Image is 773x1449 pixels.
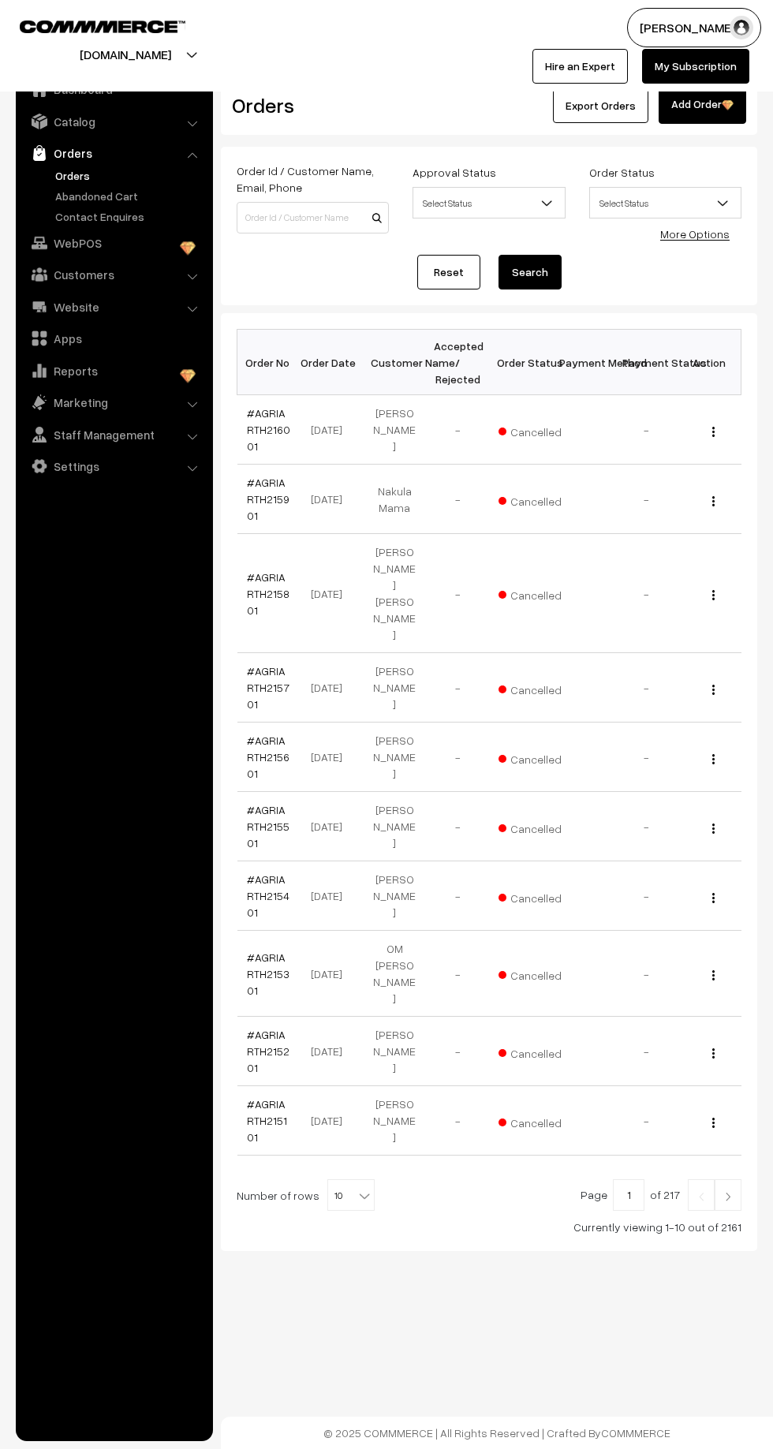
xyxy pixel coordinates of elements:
[363,792,426,861] td: [PERSON_NAME]
[247,570,289,617] a: #AGRIARTH215801
[615,330,678,395] th: Payment Status
[426,1017,489,1086] td: -
[300,330,363,395] th: Order Date
[20,420,207,449] a: Staff Management
[247,872,289,919] a: #AGRIARTH215401
[489,330,552,395] th: Order Status
[426,792,489,861] td: -
[20,324,207,353] a: Apps
[51,167,207,184] a: Orders
[363,1017,426,1086] td: [PERSON_NAME]
[590,189,741,217] span: Select Status
[601,1426,670,1440] a: COMMMERCE
[328,1180,374,1212] span: 10
[712,1048,715,1059] img: Menu
[642,49,749,84] a: My Subscription
[721,1192,735,1201] img: Right
[20,452,207,480] a: Settings
[20,357,207,385] a: Reports
[247,406,290,453] a: #AGRIARTH216001
[712,823,715,834] img: Menu
[300,861,363,931] td: [DATE]
[615,723,678,792] td: -
[237,330,301,395] th: Order No
[712,893,715,903] img: Menu
[327,1179,375,1211] span: 10
[237,1187,319,1204] span: Number of rows
[20,388,207,416] a: Marketing
[300,465,363,534] td: [DATE]
[426,330,489,395] th: Accepted / Rejected
[499,489,577,510] span: Cancelled
[247,476,289,522] a: #AGRIARTH215901
[426,653,489,723] td: -
[300,534,363,653] td: [DATE]
[712,685,715,695] img: Menu
[426,534,489,653] td: -
[615,395,678,465] td: -
[237,162,389,196] label: Order Id / Customer Name, Email, Phone
[51,208,207,225] a: Contact Enquires
[300,1017,363,1086] td: [DATE]
[300,395,363,465] td: [DATE]
[615,861,678,931] td: -
[417,255,480,289] a: Reset
[300,931,363,1017] td: [DATE]
[678,330,741,395] th: Action
[499,816,577,837] span: Cancelled
[426,395,489,465] td: -
[247,803,289,850] a: #AGRIARTH215501
[712,427,715,437] img: Menu
[20,139,207,167] a: Orders
[499,583,577,603] span: Cancelled
[615,534,678,653] td: -
[300,1086,363,1156] td: [DATE]
[712,970,715,980] img: Menu
[363,534,426,653] td: [PERSON_NAME] [PERSON_NAME]
[363,1086,426,1156] td: [PERSON_NAME]
[552,330,615,395] th: Payment Method
[532,49,628,84] a: Hire an Expert
[426,723,489,792] td: -
[499,678,577,698] span: Cancelled
[615,653,678,723] td: -
[712,1118,715,1128] img: Menu
[660,227,730,241] a: More Options
[499,747,577,767] span: Cancelled
[237,1219,741,1235] div: Currently viewing 1-10 out of 2161
[659,87,746,124] a: Add Order
[627,8,761,47] button: [PERSON_NAME]
[300,653,363,723] td: [DATE]
[20,260,207,289] a: Customers
[247,664,289,711] a: #AGRIARTH215701
[499,255,562,289] button: Search
[363,861,426,931] td: [PERSON_NAME]
[363,931,426,1017] td: OM [PERSON_NAME]
[247,734,289,780] a: #AGRIARTH215601
[20,16,158,35] a: COMMMERCE
[363,395,426,465] td: [PERSON_NAME]
[581,1188,607,1201] span: Page
[221,1417,773,1449] footer: © 2025 COMMMERCE | All Rights Reserved | Crafted By
[589,164,655,181] label: Order Status
[247,1028,289,1074] a: #AGRIARTH215201
[553,88,648,123] button: Export Orders
[20,107,207,136] a: Catalog
[589,187,741,218] span: Select Status
[426,931,489,1017] td: -
[363,330,426,395] th: Customer Name
[51,188,207,204] a: Abandoned Cart
[413,187,565,218] span: Select Status
[247,950,289,997] a: #AGRIARTH215301
[363,653,426,723] td: [PERSON_NAME]
[426,861,489,931] td: -
[730,16,753,39] img: user
[615,931,678,1017] td: -
[499,1041,577,1062] span: Cancelled
[712,754,715,764] img: Menu
[363,723,426,792] td: [PERSON_NAME]
[232,93,387,118] h2: Orders
[24,35,226,74] button: [DOMAIN_NAME]
[363,465,426,534] td: Nakula Mama
[615,1017,678,1086] td: -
